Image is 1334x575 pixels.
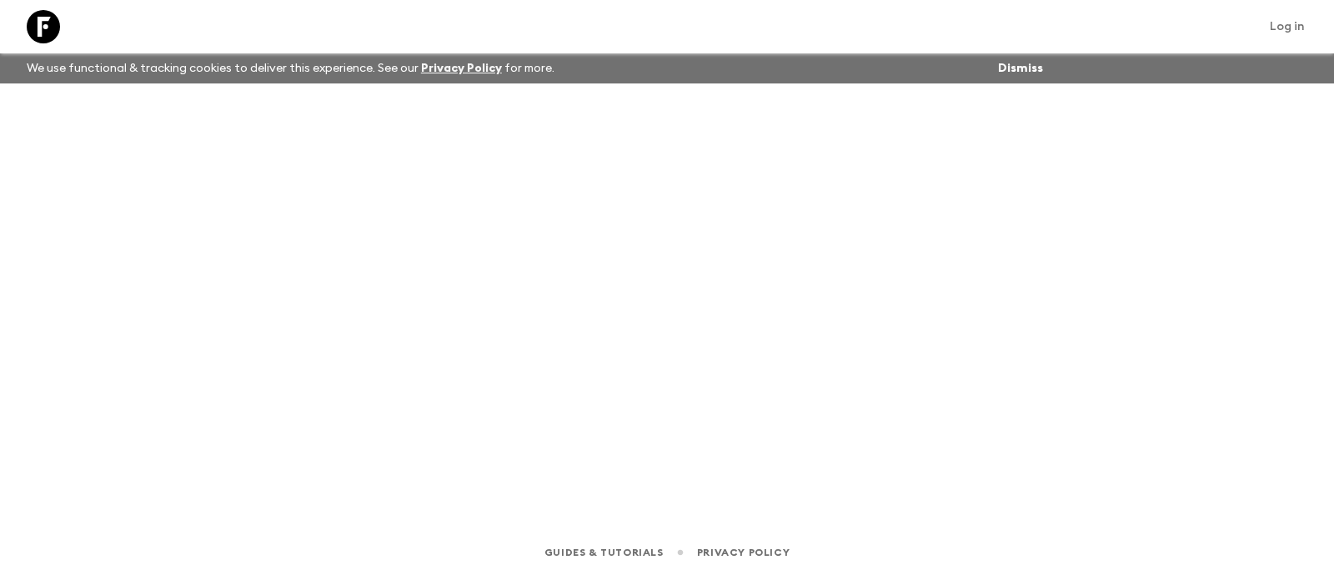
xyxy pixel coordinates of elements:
button: Dismiss [994,57,1047,80]
a: Privacy Policy [421,63,502,74]
a: Guides & Tutorials [544,543,664,562]
p: We use functional & tracking cookies to deliver this experience. See our for more. [20,53,561,83]
a: Privacy Policy [697,543,790,562]
a: Log in [1261,15,1314,38]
